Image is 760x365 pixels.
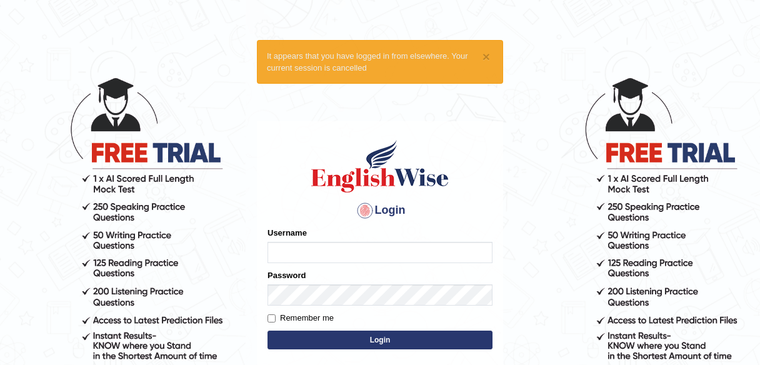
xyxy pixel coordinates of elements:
[267,227,307,239] label: Username
[267,201,492,221] h4: Login
[267,269,306,281] label: Password
[257,40,503,84] div: It appears that you have logged in from elsewhere. Your current session is cancelled
[309,138,451,194] img: Logo of English Wise sign in for intelligent practice with AI
[267,312,334,324] label: Remember me
[267,314,276,322] input: Remember me
[267,331,492,349] button: Login
[482,50,490,63] button: ×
